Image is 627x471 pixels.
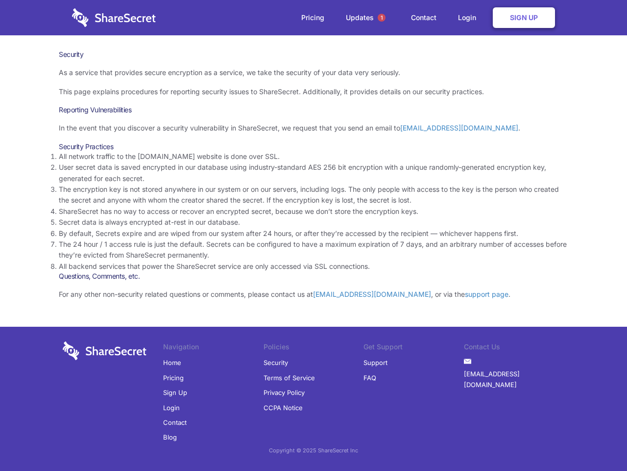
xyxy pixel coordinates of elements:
[163,370,184,385] a: Pricing
[264,370,315,385] a: Terms of Service
[59,162,568,184] li: User secret data is saved encrypted in our database using industry-standard AES 256 bit encryptio...
[363,341,464,355] li: Get Support
[313,290,431,298] a: [EMAIL_ADDRESS][DOMAIN_NAME]
[59,184,568,206] li: The encryption key is not stored anywhere in our system or on our servers, including logs. The on...
[400,124,518,132] a: [EMAIL_ADDRESS][DOMAIN_NAME]
[163,400,180,415] a: Login
[59,105,568,114] h3: Reporting Vulnerabilities
[493,7,555,28] a: Sign Up
[59,217,568,228] li: Secret data is always encrypted at-rest in our database.
[163,341,264,355] li: Navigation
[72,8,156,27] img: logo-wordmark-white-trans-d4663122ce5f474addd5e946df7df03e33cb6a1c49d2221995e7729f52c070b2.svg
[465,290,508,298] a: support page
[163,355,181,370] a: Home
[363,370,376,385] a: FAQ
[378,14,386,22] span: 1
[59,239,568,261] li: The 24 hour / 1 access rule is just the default. Secrets can be configured to have a maximum expi...
[63,341,146,360] img: logo-wordmark-white-trans-d4663122ce5f474addd5e946df7df03e33cb6a1c49d2221995e7729f52c070b2.svg
[448,2,491,33] a: Login
[59,289,568,300] p: For any other non-security related questions or comments, please contact us at , or via the .
[59,67,568,78] p: As a service that provides secure encryption as a service, we take the security of your data very...
[264,400,303,415] a: CCPA Notice
[163,385,187,400] a: Sign Up
[363,355,387,370] a: Support
[59,206,568,217] li: ShareSecret has no way to access or recover an encrypted secret, because we don’t store the encry...
[264,341,364,355] li: Policies
[59,261,568,272] li: All backend services that power the ShareSecret service are only accessed via SSL connections.
[59,86,568,97] p: This page explains procedures for reporting security issues to ShareSecret. Additionally, it prov...
[401,2,446,33] a: Contact
[59,50,568,59] h1: Security
[59,123,568,133] p: In the event that you discover a security vulnerability in ShareSecret, we request that you send ...
[59,142,568,151] h3: Security Practices
[59,151,568,162] li: All network traffic to the [DOMAIN_NAME] website is done over SSL.
[59,272,568,281] h3: Questions, Comments, etc.
[464,366,564,392] a: [EMAIL_ADDRESS][DOMAIN_NAME]
[59,228,568,239] li: By default, Secrets expire and are wiped from our system after 24 hours, or after they’re accesse...
[264,355,288,370] a: Security
[291,2,334,33] a: Pricing
[264,385,305,400] a: Privacy Policy
[163,415,187,430] a: Contact
[163,430,177,445] a: Blog
[464,341,564,355] li: Contact Us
